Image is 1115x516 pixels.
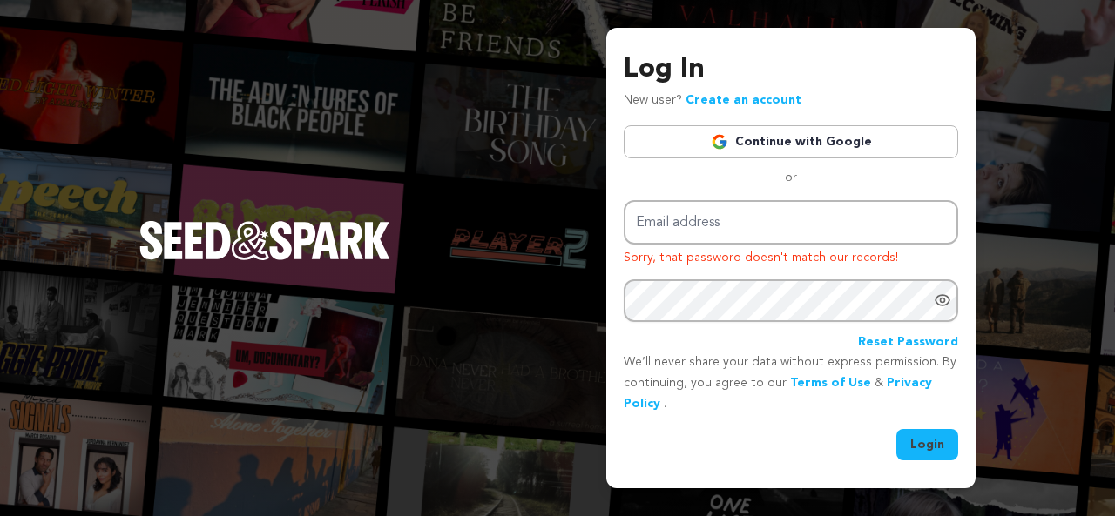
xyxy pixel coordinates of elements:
[790,377,871,389] a: Terms of Use
[139,221,390,259] img: Seed&Spark Logo
[896,429,958,460] button: Login
[624,49,958,90] h3: Log In
[624,377,932,410] a: Privacy Policy
[624,90,801,111] p: New user?
[934,292,951,309] a: Show password as plain text. Warning: this will display your password on the screen.
[711,133,728,151] img: Google logo
[624,200,958,245] input: Email address
[686,94,801,106] a: Create an account
[858,332,958,353] a: Reset Password
[624,125,958,158] a: Continue with Google
[624,248,958,269] p: Sorry, that password doesn't match our records!
[624,352,958,414] p: We’ll never share your data without express permission. By continuing, you agree to our & .
[139,221,390,294] a: Seed&Spark Homepage
[774,169,808,186] span: or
